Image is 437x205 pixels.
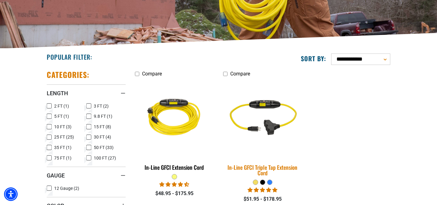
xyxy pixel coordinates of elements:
img: Yellow [136,83,214,154]
div: $48.95 - $175.95 [135,190,214,197]
span: 100 FT (27) [94,156,116,160]
span: Compare [230,71,250,77]
span: 35 FT (1) [54,145,71,150]
span: 50 FT (33) [94,145,114,150]
span: 15 FT (8) [94,125,111,129]
span: Length [47,90,68,97]
span: 4.62 stars [159,182,189,187]
span: 5.00 stars [248,187,277,193]
span: 2 FT (1) [54,104,69,108]
div: In-Line GFCI Triple Tap Extension Cord [223,164,302,176]
span: Compare [142,71,162,77]
label: Sort by: [301,54,326,62]
a: yellow In-Line GFCI Triple Tap Extension Cord [223,80,302,179]
div: In-Line GFCI Extension Cord [135,164,214,170]
span: 25 FT (25) [54,135,74,139]
span: Gauge [47,172,65,179]
a: Yellow In-Line GFCI Extension Cord [135,80,214,174]
span: 30 FT (4) [94,135,111,139]
h2: Categories: [47,70,89,79]
span: 3 FT (2) [94,104,109,108]
h2: Popular Filter: [47,53,92,61]
span: 9.8 FT (1) [94,114,112,118]
div: Accessibility Menu [4,187,18,201]
img: yellow [219,79,306,158]
span: 12 Gauge (2) [54,186,79,190]
summary: Length [47,84,126,102]
div: $51.95 - $178.95 [223,195,302,203]
span: 10 FT (3) [54,125,71,129]
summary: Gauge [47,167,126,184]
span: 75 FT (1) [54,156,71,160]
span: 5 FT (1) [54,114,69,118]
